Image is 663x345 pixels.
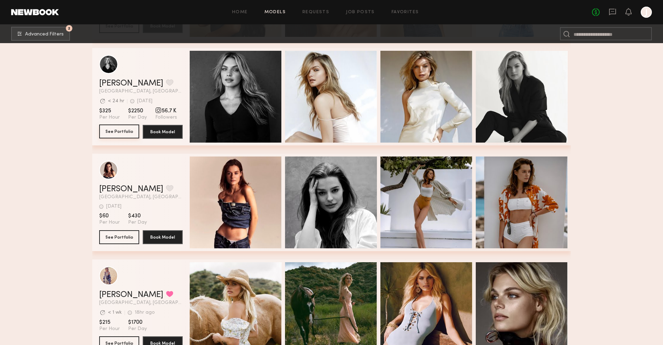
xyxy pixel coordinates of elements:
[99,195,183,200] span: [GEOGRAPHIC_DATA], [GEOGRAPHIC_DATA]
[99,212,120,219] span: $60
[108,310,122,315] div: < 1 wk
[641,7,652,18] a: J
[99,230,139,244] button: See Portfolio
[232,10,248,15] a: Home
[143,230,183,244] button: Book Model
[99,79,163,88] a: [PERSON_NAME]
[155,107,177,114] span: 56.7 K
[99,89,183,94] span: [GEOGRAPHIC_DATA], [GEOGRAPHIC_DATA]
[68,27,70,30] span: 2
[11,27,70,41] button: 2Advanced Filters
[106,204,121,209] div: [DATE]
[128,212,147,219] span: $430
[302,10,329,15] a: Requests
[99,185,163,193] a: [PERSON_NAME]
[108,99,124,104] div: < 24 hr
[99,219,120,226] span: Per Hour
[135,310,155,315] div: 18hr ago
[25,32,64,37] span: Advanced Filters
[99,291,163,299] a: [PERSON_NAME]
[128,114,147,121] span: Per Day
[392,10,419,15] a: Favorites
[346,10,375,15] a: Job Posts
[99,107,120,114] span: $325
[265,10,286,15] a: Models
[99,125,139,138] button: See Portfolio
[155,114,177,121] span: Followers
[143,125,183,139] button: Book Model
[128,107,147,114] span: $2250
[99,300,183,305] span: [GEOGRAPHIC_DATA], [GEOGRAPHIC_DATA]
[128,326,147,332] span: Per Day
[128,219,147,226] span: Per Day
[99,326,120,332] span: Per Hour
[99,114,120,121] span: Per Hour
[128,319,147,326] span: $1700
[99,319,120,326] span: $215
[137,99,152,104] div: [DATE]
